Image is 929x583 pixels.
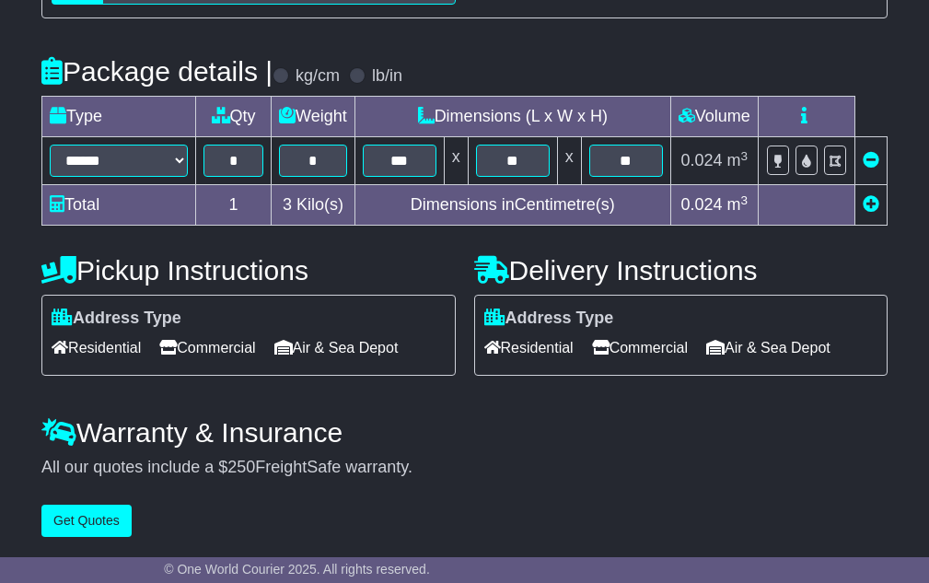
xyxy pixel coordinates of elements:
sup: 3 [741,193,749,207]
span: 250 [227,458,255,476]
sup: 3 [741,149,749,163]
td: x [444,137,468,185]
span: Air & Sea Depot [706,333,830,362]
label: Address Type [52,309,181,329]
td: Volume [670,97,758,137]
span: Commercial [592,333,688,362]
a: Remove this item [863,151,879,169]
h4: Warranty & Insurance [41,417,888,448]
td: 1 [196,185,272,226]
h4: Pickup Instructions [41,255,455,286]
label: lb/in [372,66,402,87]
a: Add new item [863,195,879,214]
td: Dimensions (L x W x H) [354,97,670,137]
span: © One World Courier 2025. All rights reserved. [164,562,430,577]
label: Address Type [484,309,614,329]
td: Weight [272,97,355,137]
span: m [727,195,749,214]
label: kg/cm [296,66,340,87]
span: Commercial [159,333,255,362]
span: m [727,151,749,169]
span: 0.024 [681,151,723,169]
span: Air & Sea Depot [274,333,399,362]
span: 0.024 [681,195,723,214]
td: Qty [196,97,272,137]
td: Type [42,97,196,137]
span: Residential [484,333,574,362]
span: Residential [52,333,141,362]
button: Get Quotes [41,505,132,537]
div: All our quotes include a $ FreightSafe warranty. [41,458,888,478]
span: 3 [283,195,292,214]
h4: Package details | [41,56,273,87]
h4: Delivery Instructions [474,255,888,286]
td: Dimensions in Centimetre(s) [354,185,670,226]
td: x [557,137,581,185]
td: Total [42,185,196,226]
td: Kilo(s) [272,185,355,226]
